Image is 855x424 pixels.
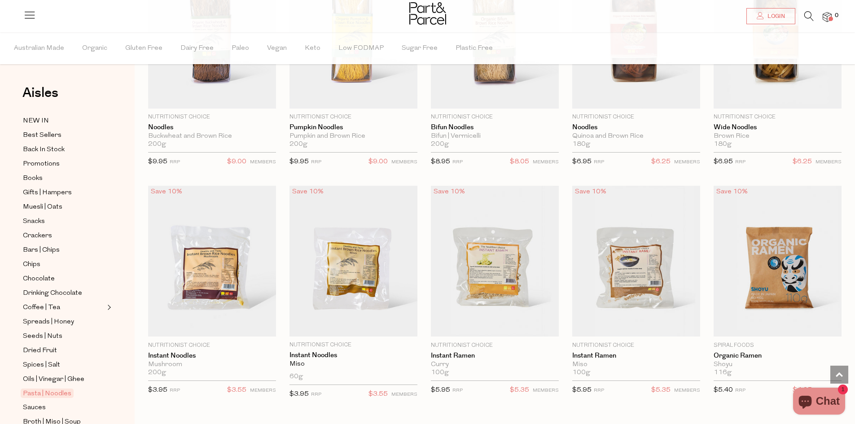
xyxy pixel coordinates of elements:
a: Aisles [22,86,58,109]
span: $3.55 [227,385,246,396]
span: Bars | Chips [23,245,60,256]
span: $3.95 [148,387,167,393]
span: Oils | Vinegar | Ghee [23,374,84,385]
a: Oils | Vinegar | Ghee [23,374,105,385]
span: $5.95 [572,387,592,393]
button: Expand/Collapse Coffee | Tea [105,302,111,313]
p: Nutritionist Choice [289,341,417,349]
span: $8.05 [510,156,529,168]
a: Organic Ramen [714,352,842,360]
div: Save 10% [148,186,185,198]
a: NEW IN [23,115,105,127]
a: Instant Ramen [572,352,700,360]
span: Gifts | Hampers [23,188,72,198]
a: Sauces [23,402,105,413]
small: MEMBERS [250,160,276,165]
span: 180g [572,140,590,149]
div: Save 10% [289,186,326,198]
span: 0 [833,12,841,20]
a: Chips [23,259,105,270]
div: Save 10% [714,186,750,198]
small: RRP [170,160,180,165]
div: Mushroom [148,361,276,369]
span: Back In Stock [23,144,65,155]
span: $3.95 [289,391,309,398]
span: Crackers [23,231,52,241]
span: Seeds | Nuts [23,331,62,342]
small: MEMBERS [391,160,417,165]
span: Sauces [23,402,46,413]
span: Pasta | Noodles [21,389,74,398]
a: 0 [823,12,832,22]
span: Organic [82,33,107,64]
span: Plastic Free [456,33,493,64]
a: Promotions [23,158,105,170]
a: Instant Noodles [148,352,276,360]
span: Miso [289,361,305,367]
span: Spreads | Honey [23,317,74,328]
span: 100g [572,369,590,377]
small: RRP [735,160,745,165]
div: Quinoa and Brown Rice [572,132,700,140]
span: Sugar Free [402,33,438,64]
small: RRP [170,388,180,393]
span: $9.00 [227,156,246,168]
small: MEMBERS [674,388,700,393]
a: Dried Fruit [23,345,105,356]
div: Curry [431,361,559,369]
a: Login [746,8,795,24]
span: 200g [431,140,449,149]
span: Drinking Chocolate [23,288,82,299]
span: $5.40 [714,387,733,393]
p: Nutritionist Choice [148,113,276,121]
span: Snacks [23,216,45,227]
p: Nutritionist Choice [714,113,842,121]
span: Muesli | Oats [23,202,62,213]
small: MEMBERS [533,160,559,165]
div: Shoyu [714,361,842,369]
p: Nutritionist Choice [431,341,559,350]
span: Chips [23,259,40,270]
small: RRP [735,388,745,393]
p: Nutritionist Choice [289,113,417,121]
small: MEMBERS [391,392,417,397]
span: $5.35 [651,385,671,396]
span: $6.25 [793,156,812,168]
div: Buckwheat and Brown Rice [148,132,276,140]
div: Bifun | Vermicelli [431,132,559,140]
a: Instant Noodles [289,351,417,359]
span: $5.95 [431,387,450,393]
span: 200g [148,140,166,149]
a: Crackers [23,230,105,241]
a: Books [23,173,105,184]
a: Wide Noodles [714,123,842,131]
span: Vegan [267,33,287,64]
span: $6.25 [651,156,671,168]
a: Spices | Salt [23,359,105,371]
a: Spreads | Honey [23,316,105,328]
span: Login [765,13,785,20]
span: 60g [289,373,303,381]
span: Low FODMAP [338,33,384,64]
p: Nutritionist Choice [148,341,276,350]
a: Coffee | Tea [23,302,105,313]
a: Instant Ramen [431,352,559,360]
span: $9.95 [289,158,309,165]
span: Dried Fruit [23,345,57,356]
small: MEMBERS [816,160,842,165]
span: $8.95 [431,158,450,165]
img: Instant Ramen [572,186,700,337]
span: 200g [289,140,307,149]
p: Spiral Foods [714,341,842,350]
span: 200g [148,369,166,377]
img: Part&Parcel [409,2,446,25]
img: Instant Ramen [431,186,559,337]
a: Noodles [148,123,276,131]
a: Noodles [572,123,700,131]
span: Chocolate [23,274,55,284]
inbox-online-store-chat: Shopify online store chat [790,388,848,417]
a: Bifun Noodles [431,123,559,131]
div: Save 10% [572,186,609,198]
small: RRP [594,160,604,165]
small: RRP [452,160,463,165]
